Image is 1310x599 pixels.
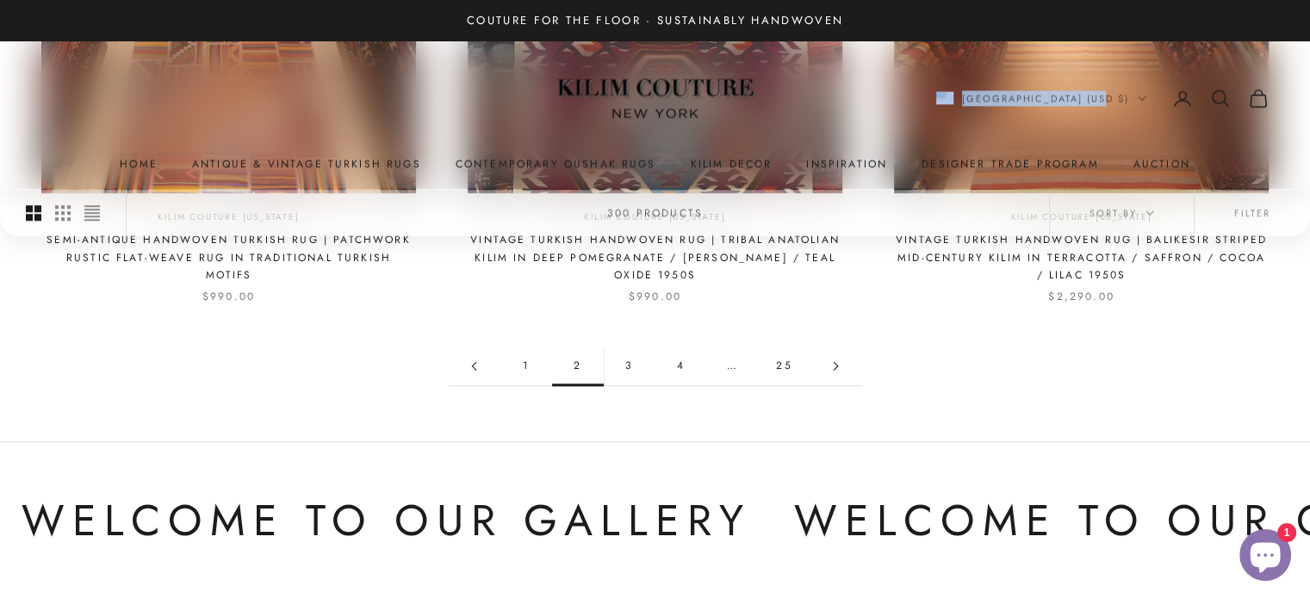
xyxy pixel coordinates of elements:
[691,155,773,172] summary: Kilim Decor
[806,155,887,172] a: Inspiration
[962,90,1130,106] span: [GEOGRAPHIC_DATA] (USD $)
[120,155,158,172] a: Home
[456,155,656,172] a: Contemporary Oushak Rugs
[41,231,416,284] a: Semi-Antique Handwoven Turkish Rug | Patchwork Rustic Flat-Weave Rug in Traditional Turkish Motifs
[41,155,1269,172] nav: Primary navigation
[26,190,41,236] button: Switch to larger product images
[1048,288,1114,305] sale-price: $2,290.00
[468,231,842,284] a: Vintage Turkish Handwoven Rug | Tribal Anatolian Kilim in Deep Pomegranate / [PERSON_NAME] / Teal...
[922,155,1099,172] a: Designer Trade Program
[449,346,500,385] a: Go to page 1
[552,346,604,385] span: 2
[894,231,1269,284] a: Vintage Turkish Handwoven Rug | Balikesir Striped Mid-Century Kilim in Terracotta / Saffron / Coc...
[655,346,707,385] a: Go to page 4
[548,58,763,140] img: Logo of Kilim Couture New York
[629,288,681,305] sale-price: $990.00
[1195,190,1310,236] button: Filter
[1234,529,1296,585] inbox-online-store-chat: Shopify online store chat
[202,288,255,305] sale-price: $990.00
[500,346,552,385] a: Go to page 1
[55,190,71,236] button: Switch to smaller product images
[1133,155,1190,172] a: Auction
[1090,205,1154,221] span: Sort by
[604,346,655,385] a: Go to page 3
[192,155,421,172] a: Antique & Vintage Turkish Rugs
[84,190,100,236] button: Switch to compact product images
[1050,190,1194,236] button: Sort by
[936,88,1270,109] nav: Secondary navigation
[19,485,748,557] p: Welcome to Our Gallery
[936,90,1147,106] button: Change country or currency
[467,11,843,29] p: Couture for the Floor · Sustainably Handwoven
[607,204,703,222] p: 300 products
[936,91,953,104] img: United States
[707,346,759,385] span: …
[810,346,862,385] a: Go to page 3
[449,346,862,386] nav: Pagination navigation
[759,346,810,385] a: Go to page 25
